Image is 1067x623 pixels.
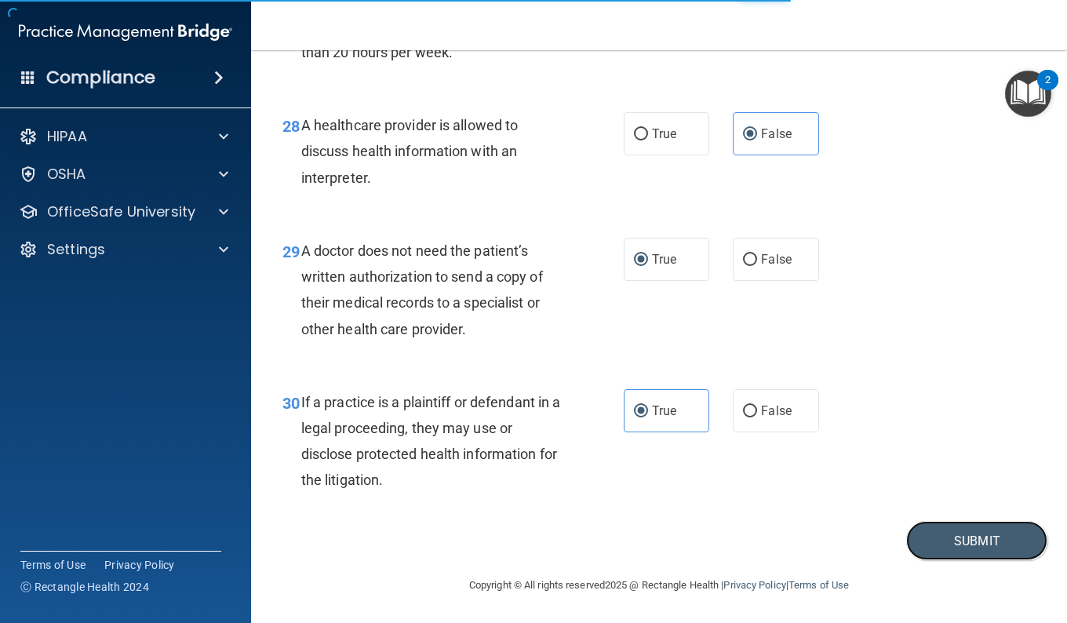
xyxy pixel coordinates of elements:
[743,254,757,266] input: False
[723,579,785,591] a: Privacy Policy
[282,242,300,261] span: 29
[743,406,757,417] input: False
[761,252,792,267] span: False
[19,165,228,184] a: OSHA
[634,254,648,266] input: True
[47,240,105,259] p: Settings
[19,16,232,48] img: PMB logo
[906,521,1047,561] button: Submit
[373,560,945,610] div: Copyright © All rights reserved 2025 @ Rectangle Health | |
[282,394,300,413] span: 30
[743,129,757,140] input: False
[652,126,676,141] span: True
[301,242,543,337] span: A doctor does not need the patient’s written authorization to send a copy of their medical record...
[47,127,87,146] p: HIPAA
[761,403,792,418] span: False
[301,394,561,489] span: If a practice is a plaintiff or defendant in a legal proceeding, they may use or disclose protect...
[19,240,228,259] a: Settings
[19,127,228,146] a: HIPAA
[282,117,300,136] span: 28
[47,165,86,184] p: OSHA
[301,117,519,185] span: A healthcare provider is allowed to discuss health information with an interpreter.
[47,202,195,221] p: OfficeSafe University
[652,403,676,418] span: True
[652,252,676,267] span: True
[634,406,648,417] input: True
[46,67,155,89] h4: Compliance
[1005,71,1051,117] button: Open Resource Center, 2 new notifications
[19,202,228,221] a: OfficeSafe University
[20,579,149,595] span: Ⓒ Rectangle Health 2024
[104,557,175,573] a: Privacy Policy
[634,129,648,140] input: True
[20,557,86,573] a: Terms of Use
[788,579,849,591] a: Terms of Use
[1045,80,1051,100] div: 2
[761,126,792,141] span: False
